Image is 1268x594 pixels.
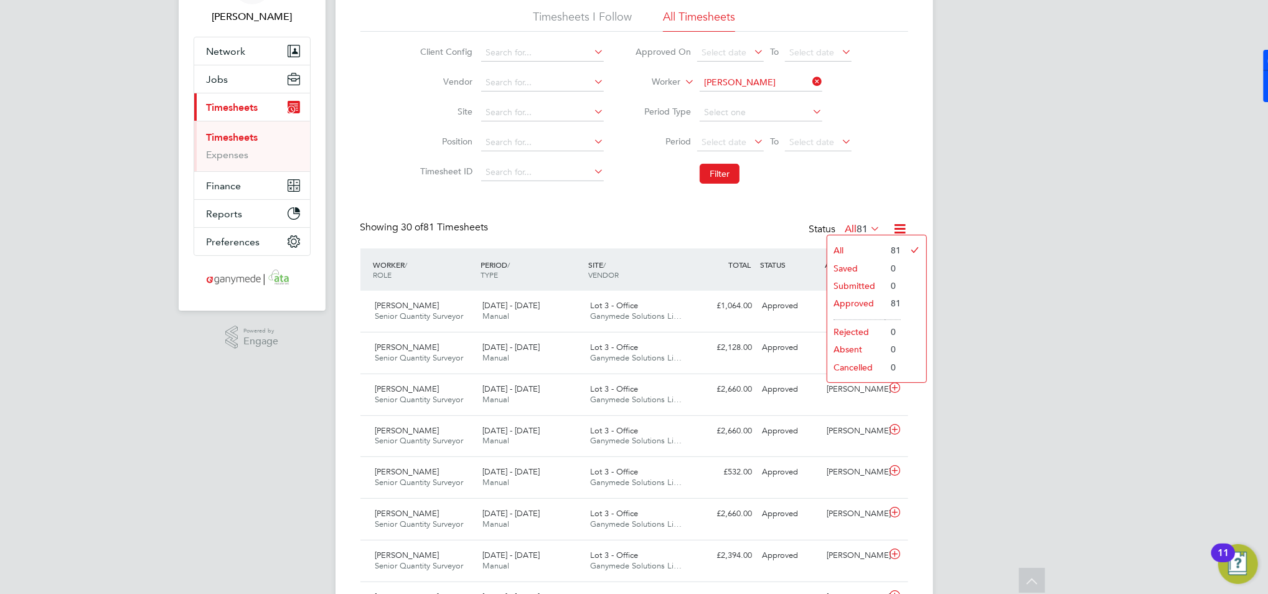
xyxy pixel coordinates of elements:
[758,504,822,524] div: Approved
[702,47,746,58] span: Select date
[590,300,638,311] span: Lot 3 - Office
[194,228,310,255] button: Preferences
[885,323,901,341] li: 0
[702,136,746,148] span: Select date
[885,359,901,376] li: 0
[416,136,472,147] label: Position
[402,221,424,233] span: 30 of
[693,296,758,316] div: £1,064.00
[482,300,540,311] span: [DATE] - [DATE]
[635,136,691,147] label: Period
[482,394,509,405] span: Manual
[375,560,464,571] span: Senior Quantity Surveyor
[207,73,228,85] span: Jobs
[375,394,464,405] span: Senior Quantity Surveyor
[603,260,606,270] span: /
[375,311,464,321] span: Senior Quantity Surveyor
[375,466,439,477] span: [PERSON_NAME]
[375,477,464,488] span: Senior Quantity Surveyor
[482,352,509,363] span: Manual
[194,121,310,171] div: Timesheets
[885,260,901,277] li: 0
[635,46,691,57] label: Approved On
[375,550,439,560] span: [PERSON_NAME]
[373,270,392,280] span: ROLE
[194,65,310,93] button: Jobs
[700,74,822,92] input: Search for...
[194,9,311,24] span: Brad Minns
[885,242,901,259] li: 81
[885,295,901,312] li: 81
[822,337,886,358] div: [PERSON_NAME]
[822,545,886,566] div: [PERSON_NAME]
[693,545,758,566] div: £2,394.00
[416,166,472,177] label: Timesheet ID
[857,223,868,235] span: 81
[588,270,619,280] span: VENDOR
[482,342,540,352] span: [DATE] - [DATE]
[481,134,604,151] input: Search for...
[482,550,540,560] span: [DATE] - [DATE]
[766,133,782,149] span: To
[700,164,740,184] button: Filter
[482,560,509,571] span: Manual
[370,253,478,286] div: WORKER
[416,46,472,57] label: Client Config
[375,508,439,519] span: [PERSON_NAME]
[481,44,604,62] input: Search for...
[590,384,638,394] span: Lot 3 - Office
[360,221,491,234] div: Showing
[1218,553,1229,569] div: 11
[375,352,464,363] span: Senior Quantity Surveyor
[700,104,822,121] input: Select one
[822,296,886,316] div: [PERSON_NAME]
[482,435,509,446] span: Manual
[758,253,822,276] div: STATUS
[822,504,886,524] div: [PERSON_NAME]
[243,336,278,347] span: Engage
[590,519,682,529] span: Ganymede Solutions Li…
[590,425,638,436] span: Lot 3 - Office
[1218,544,1258,584] button: Open Resource Center, 11 new notifications
[375,425,439,436] span: [PERSON_NAME]
[827,277,885,295] li: Submitted
[194,93,310,121] button: Timesheets
[590,311,682,321] span: Ganymede Solutions Li…
[590,550,638,560] span: Lot 3 - Office
[758,379,822,400] div: Approved
[758,296,822,316] div: Approved
[590,394,682,405] span: Ganymede Solutions Li…
[481,74,604,92] input: Search for...
[827,341,885,358] li: Absent
[194,172,310,199] button: Finance
[194,268,311,288] a: Go to home page
[827,295,885,312] li: Approved
[693,421,758,441] div: £2,660.00
[482,477,509,488] span: Manual
[375,435,464,446] span: Senior Quantity Surveyor
[375,519,464,529] span: Senior Quantity Surveyor
[758,462,822,483] div: Approved
[885,277,901,295] li: 0
[693,379,758,400] div: £2,660.00
[590,342,638,352] span: Lot 3 - Office
[827,359,885,376] li: Cancelled
[482,384,540,394] span: [DATE] - [DATE]
[194,37,310,65] button: Network
[585,253,693,286] div: SITE
[590,435,682,446] span: Ganymede Solutions Li…
[590,466,638,477] span: Lot 3 - Office
[482,311,509,321] span: Manual
[822,462,886,483] div: [PERSON_NAME]
[827,260,885,277] li: Saved
[416,106,472,117] label: Site
[758,421,822,441] div: Approved
[624,76,680,88] label: Worker
[207,101,258,113] span: Timesheets
[693,337,758,358] div: £2,128.00
[482,508,540,519] span: [DATE] - [DATE]
[885,341,901,358] li: 0
[766,44,782,60] span: To
[207,236,260,248] span: Preferences
[789,47,834,58] span: Select date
